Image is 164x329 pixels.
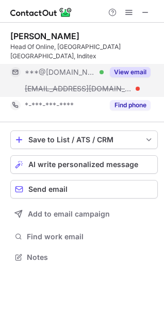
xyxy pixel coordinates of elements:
span: ***@[DOMAIN_NAME] [25,68,96,77]
button: Find work email [10,229,158,244]
span: Send email [28,185,68,193]
button: Notes [10,250,158,265]
div: Save to List / ATS / CRM [28,136,140,144]
button: AI write personalized message [10,155,158,174]
button: Add to email campaign [10,205,158,223]
button: Send email [10,180,158,199]
img: ContactOut v5.3.10 [10,6,72,19]
div: [PERSON_NAME] [10,31,79,41]
div: Head Of Online, [GEOGRAPHIC_DATA] [GEOGRAPHIC_DATA], Inditex [10,42,158,61]
span: AI write personalized message [28,160,138,169]
span: Find work email [27,232,154,241]
span: Add to email campaign [28,210,110,218]
button: Reveal Button [110,100,151,110]
span: [EMAIL_ADDRESS][DOMAIN_NAME] [25,84,132,93]
button: Reveal Button [110,67,151,77]
button: save-profile-one-click [10,130,158,149]
span: Notes [27,253,154,262]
